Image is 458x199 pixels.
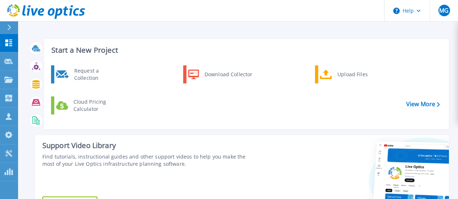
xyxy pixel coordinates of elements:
div: Support Video Library [42,141,257,150]
div: Find tutorials, instructional guides and other support videos to help you make the most of your L... [42,153,257,168]
a: Download Collector [183,65,257,83]
h3: Start a New Project [51,46,440,54]
div: Download Collector [201,67,256,82]
div: Request a Collection [71,67,123,82]
a: Request a Collection [51,65,125,83]
a: Upload Files [315,65,389,83]
a: View More [406,101,440,108]
span: MG [439,8,449,13]
div: Cloud Pricing Calculator [70,98,123,113]
div: Upload Files [334,67,387,82]
a: Cloud Pricing Calculator [51,96,125,114]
